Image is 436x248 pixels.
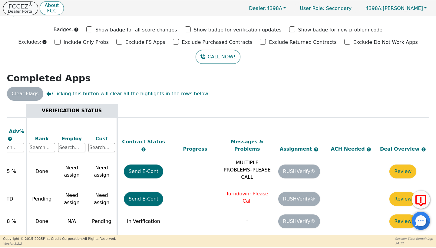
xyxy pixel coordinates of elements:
[7,73,91,83] strong: Completed Apps
[389,165,416,178] button: Review
[389,214,416,228] button: Review
[58,135,85,142] div: Employ
[125,39,165,46] p: Exclude FS Apps
[29,135,55,142] div: Bank
[223,159,272,181] p: MULTIPLE PROBLEMS–PLEASE CALL
[26,187,57,211] td: Pending
[249,5,266,11] span: Dealer:
[300,5,324,11] span: User Role :
[57,187,87,211] td: Need assign
[117,211,169,232] td: In Verification
[57,211,87,232] td: N/A
[280,146,314,152] span: Assignment
[4,218,16,224] span: 58 %
[83,237,116,241] span: All Rights Reserved.
[182,39,253,46] p: Exclude Purchased Contracts
[196,50,240,64] button: CALL NOW!
[269,39,336,46] p: Exclude Returned Contracts
[87,156,117,187] td: Need assign
[194,26,282,34] p: Show badge for verification updates
[26,156,57,187] td: Done
[26,211,57,232] td: Done
[412,191,430,209] button: Report Error to FCC
[8,3,33,9] p: FCCEZ
[124,192,163,206] button: Send E-Cont
[298,26,383,34] p: Show badge for new problem code
[122,139,165,145] span: Contract Status
[223,138,272,153] div: Messages & Problems
[223,190,272,205] p: Turndown: Please Call
[18,38,41,46] p: Excludes:
[54,26,73,33] p: Badges:
[124,165,163,178] button: Send E-Cont
[88,143,115,152] input: Search...
[3,2,38,15] button: FCCEZ®Dealer Portal
[331,146,367,152] span: ACH Needed
[353,39,418,46] p: Exclude Do Not Work Apps
[389,192,416,206] button: Review
[88,135,115,142] div: Cust
[359,4,433,13] button: 4398A:[PERSON_NAME]
[40,1,64,15] button: AboutFCC
[45,8,59,13] p: FCC
[45,3,59,8] p: About
[87,211,117,232] td: Pending
[3,241,116,246] p: Version 3.2.2
[365,5,423,11] span: [PERSON_NAME]
[380,146,426,152] span: Deal Overview
[87,187,117,211] td: Need assign
[395,241,433,246] p: 34:12
[64,39,109,46] p: Include Only Probs
[28,2,33,7] sup: ®
[4,168,16,174] span: 85 %
[223,216,272,224] p: -
[58,143,85,152] input: Search...
[395,237,433,241] p: Session Time Remaining:
[294,2,358,14] a: User Role: Secondary
[294,2,358,14] p: Secondary
[57,156,87,187] td: Need assign
[8,9,33,13] p: Dealer Portal
[249,5,282,11] span: 4398A
[29,107,115,114] div: VERIFICATION STATUS
[95,26,177,34] p: Show badge for all score changes
[46,90,209,97] span: Clicking this button will clear all the highlights in the rows below.
[243,4,292,13] button: Dealer:4398A
[7,196,13,202] span: TD
[29,143,55,152] input: Search...
[171,145,220,153] div: Progress
[365,5,383,11] span: 4398A:
[3,237,116,242] p: Copyright © 2015- 2025 First Credit Corporation.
